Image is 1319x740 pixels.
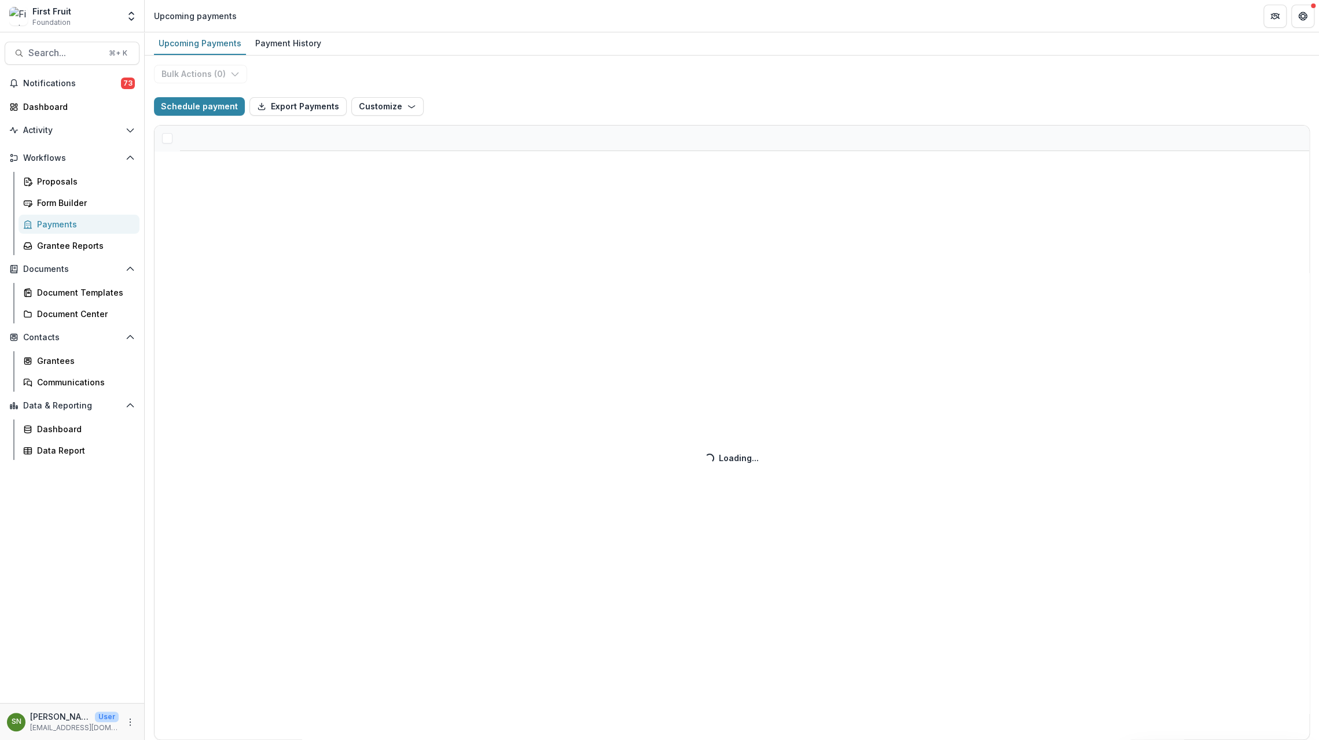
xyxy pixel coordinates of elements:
[5,328,139,347] button: Open Contacts
[19,373,139,392] a: Communications
[32,5,71,17] div: First Fruit
[154,32,246,55] a: Upcoming Payments
[154,65,247,83] button: Bulk Actions (0)
[23,126,121,135] span: Activity
[19,193,139,212] a: Form Builder
[5,74,139,93] button: Notifications73
[30,710,90,723] p: [PERSON_NAME]
[19,236,139,255] a: Grantee Reports
[5,121,139,139] button: Open Activity
[23,101,130,113] div: Dashboard
[23,153,121,163] span: Workflows
[19,283,139,302] a: Document Templates
[23,79,121,89] span: Notifications
[28,47,102,58] span: Search...
[23,333,121,343] span: Contacts
[251,35,326,51] div: Payment History
[30,723,119,733] p: [EMAIL_ADDRESS][DOMAIN_NAME]
[12,718,21,726] div: Sofia Njoroge
[37,218,130,230] div: Payments
[106,47,130,60] div: ⌘ + K
[32,17,71,28] span: Foundation
[95,712,119,722] p: User
[123,5,139,28] button: Open entity switcher
[37,286,130,299] div: Document Templates
[19,304,139,323] a: Document Center
[19,419,139,439] a: Dashboard
[23,401,121,411] span: Data & Reporting
[19,441,139,460] a: Data Report
[37,308,130,320] div: Document Center
[5,97,139,116] a: Dashboard
[37,423,130,435] div: Dashboard
[19,215,139,234] a: Payments
[1263,5,1287,28] button: Partners
[121,78,135,89] span: 73
[154,35,246,51] div: Upcoming Payments
[5,149,139,167] button: Open Workflows
[37,355,130,367] div: Grantees
[37,240,130,252] div: Grantee Reports
[19,351,139,370] a: Grantees
[19,172,139,191] a: Proposals
[1291,5,1314,28] button: Get Help
[37,444,130,456] div: Data Report
[251,32,326,55] a: Payment History
[154,10,237,22] div: Upcoming payments
[37,175,130,187] div: Proposals
[149,8,241,24] nav: breadcrumb
[37,376,130,388] div: Communications
[5,396,139,415] button: Open Data & Reporting
[5,260,139,278] button: Open Documents
[5,42,139,65] button: Search...
[123,715,137,729] button: More
[23,264,121,274] span: Documents
[9,7,28,25] img: First Fruit
[37,197,130,209] div: Form Builder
